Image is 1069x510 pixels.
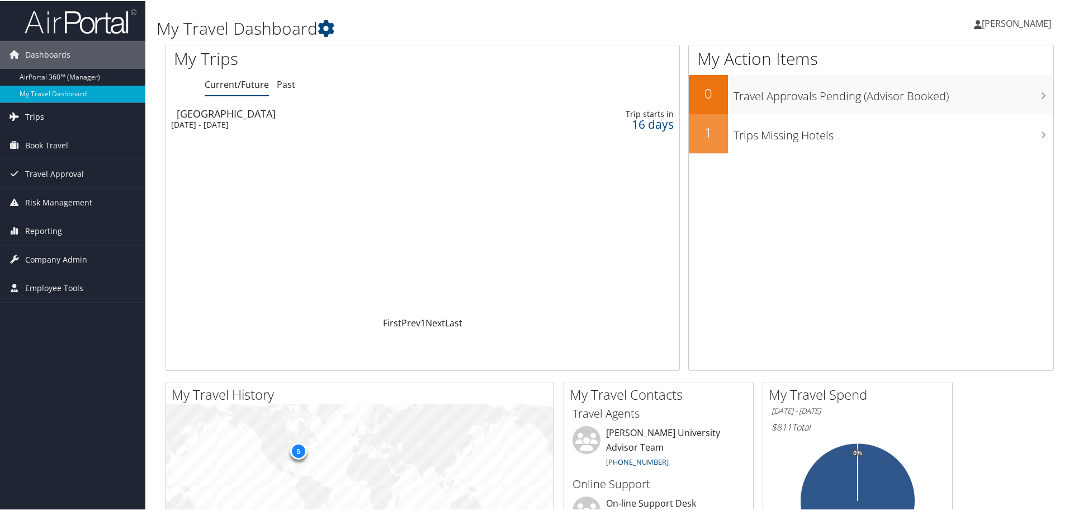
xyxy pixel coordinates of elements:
span: Dashboards [25,40,70,68]
a: Next [425,316,445,328]
h3: Trips Missing Hotels [734,121,1053,142]
span: $811 [772,420,792,432]
h1: My Action Items [689,46,1053,69]
a: 0Travel Approvals Pending (Advisor Booked) [689,74,1053,113]
div: 16 days [564,118,674,128]
li: [PERSON_NAME] University Advisor Team [567,425,750,471]
span: Employee Tools [25,273,83,301]
h2: My Travel Spend [769,384,952,403]
h6: [DATE] - [DATE] [772,405,944,415]
h3: Online Support [573,475,745,491]
h2: 1 [689,122,728,141]
a: Past [277,77,295,90]
h6: Total [772,420,944,432]
img: airportal-logo.png [25,7,136,34]
a: 1Trips Missing Hotels [689,113,1053,152]
div: [GEOGRAPHIC_DATA] [177,107,502,118]
span: [PERSON_NAME] [982,16,1051,29]
h3: Travel Approvals Pending (Advisor Booked) [734,82,1053,103]
span: Travel Approval [25,159,84,187]
div: 5 [290,442,306,458]
a: [PHONE_NUMBER] [606,456,669,466]
h1: My Travel Dashboard [157,16,760,39]
a: Prev [401,316,420,328]
a: [PERSON_NAME] [974,6,1062,39]
span: Trips [25,102,44,130]
a: First [383,316,401,328]
div: [DATE] - [DATE] [171,119,496,129]
h1: My Trips [174,46,457,69]
span: Reporting [25,216,62,244]
h2: My Travel Contacts [570,384,753,403]
span: Risk Management [25,188,92,216]
a: Last [445,316,462,328]
span: Book Travel [25,130,68,158]
a: Current/Future [205,77,269,90]
span: Company Admin [25,245,87,273]
h2: My Travel History [172,384,554,403]
h3: Travel Agents [573,405,745,420]
a: 1 [420,316,425,328]
tspan: 0% [853,449,862,456]
h2: 0 [689,83,728,102]
div: Trip starts in [564,108,674,118]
